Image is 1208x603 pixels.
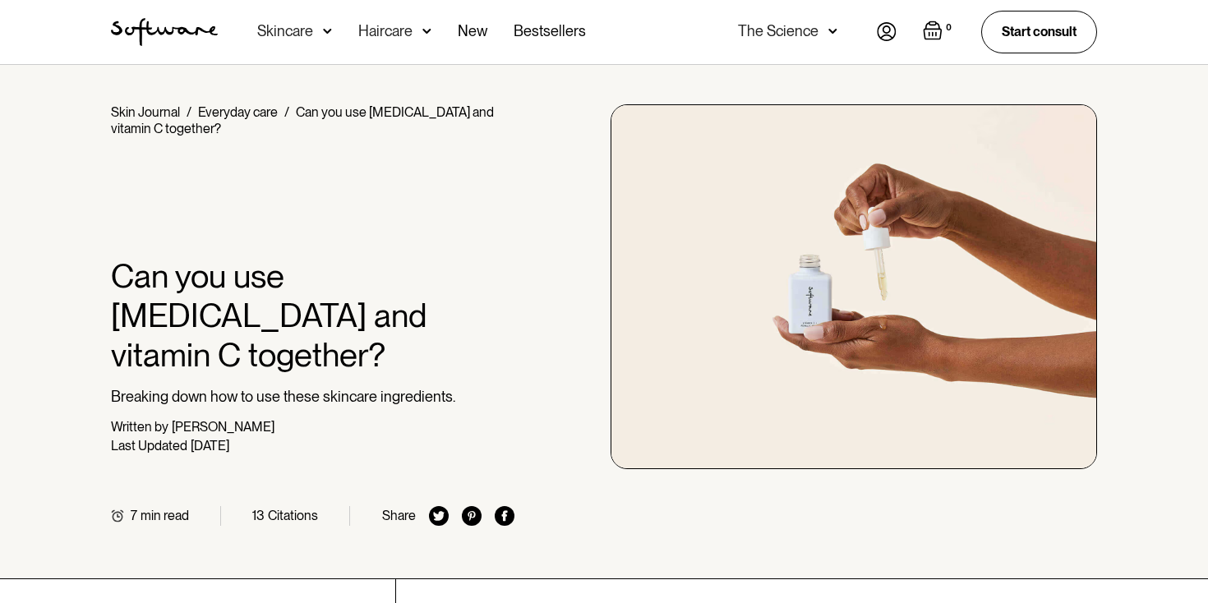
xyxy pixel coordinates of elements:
[284,104,289,120] div: /
[257,23,313,39] div: Skincare
[111,18,218,46] a: home
[172,419,274,435] div: [PERSON_NAME]
[422,23,431,39] img: arrow down
[268,508,318,523] div: Citations
[198,104,278,120] a: Everyday care
[462,506,482,526] img: pinterest icon
[382,508,416,523] div: Share
[111,256,514,375] h1: Can you use [MEDICAL_DATA] and vitamin C together?
[111,104,180,120] a: Skin Journal
[111,419,168,435] div: Written by
[429,506,449,526] img: twitter icon
[111,18,218,46] img: Software Logo
[358,23,413,39] div: Haircare
[252,508,265,523] div: 13
[111,388,514,406] p: Breaking down how to use these skincare ingredients.
[495,506,514,526] img: facebook icon
[323,23,332,39] img: arrow down
[141,508,189,523] div: min read
[943,21,955,35] div: 0
[923,21,955,44] a: Open empty cart
[828,23,837,39] img: arrow down
[738,23,818,39] div: The Science
[111,104,494,136] div: Can you use [MEDICAL_DATA] and vitamin C together?
[111,438,187,453] div: Last Updated
[187,104,191,120] div: /
[981,11,1097,53] a: Start consult
[191,438,229,453] div: [DATE]
[131,508,137,523] div: 7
